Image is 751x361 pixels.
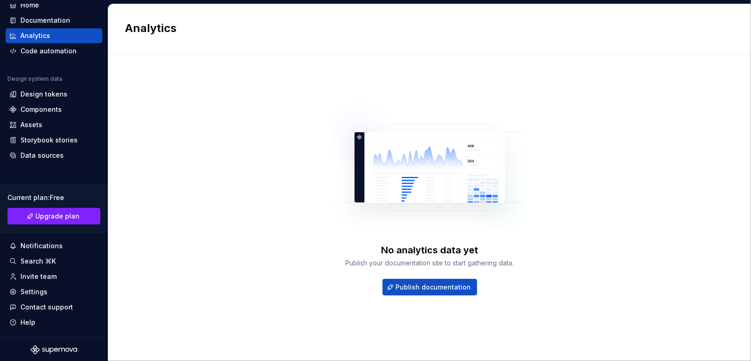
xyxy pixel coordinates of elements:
[20,135,78,145] div: Storybook stories
[6,239,102,253] button: Notifications
[36,212,80,221] span: Upgrade plan
[6,44,102,58] a: Code automation
[20,31,50,40] div: Analytics
[20,90,67,99] div: Design tokens
[20,257,56,266] div: Search ⌘K
[125,21,723,36] h2: Analytics
[20,241,63,251] div: Notifications
[20,46,77,56] div: Code automation
[20,120,42,129] div: Assets
[6,102,102,117] a: Components
[6,300,102,315] button: Contact support
[20,105,62,114] div: Components
[20,287,47,297] div: Settings
[381,244,478,257] div: No analytics data yet
[7,208,100,225] a: Upgrade plan
[7,193,100,202] div: Current plan : Free
[20,318,35,327] div: Help
[6,133,102,148] a: Storybook stories
[20,303,73,312] div: Contact support
[346,258,514,268] div: Publish your documentation site to start gathering data.
[20,151,64,160] div: Data sources
[20,272,57,281] div: Invite team
[6,315,102,330] button: Help
[20,0,39,10] div: Home
[31,345,77,355] svg: Supernova Logo
[6,87,102,102] a: Design tokens
[6,28,102,43] a: Analytics
[7,75,62,83] div: Design system data
[6,13,102,28] a: Documentation
[396,283,471,292] span: Publish documentation
[6,269,102,284] a: Invite team
[6,148,102,163] a: Data sources
[6,254,102,269] button: Search ⌘K
[382,279,477,296] button: Publish documentation
[20,16,70,25] div: Documentation
[6,117,102,132] a: Assets
[6,284,102,299] a: Settings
